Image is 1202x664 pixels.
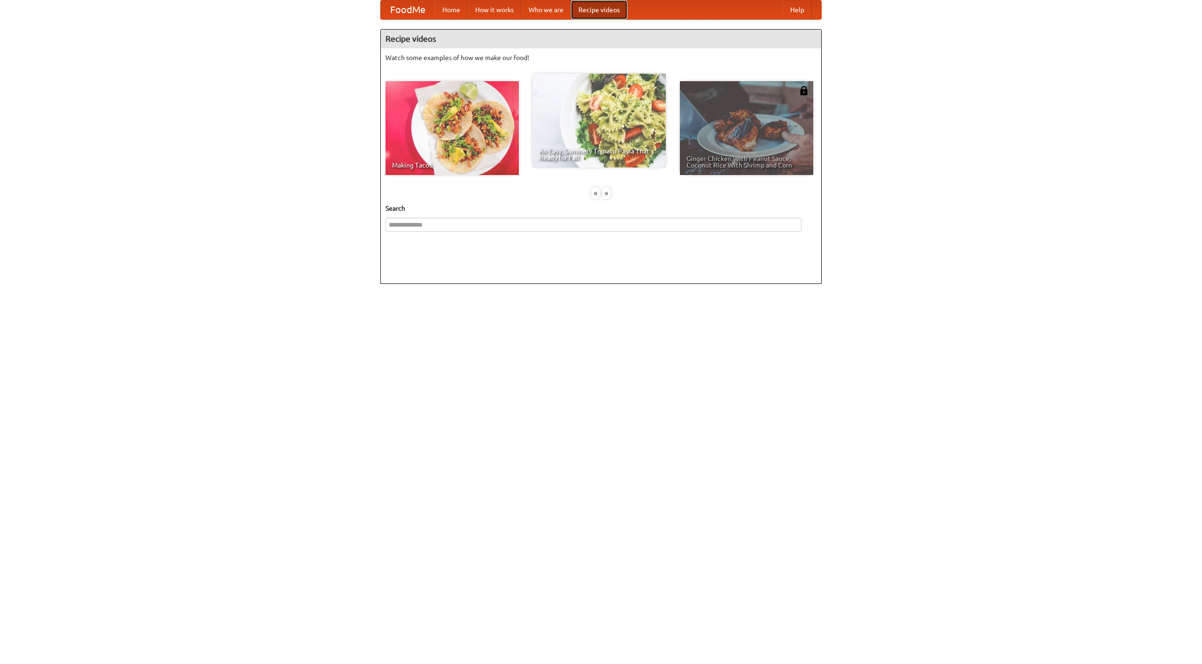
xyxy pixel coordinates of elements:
h4: Recipe videos [381,30,821,48]
img: 483408.png [799,86,809,95]
a: An Easy, Summery Tomato Pasta That's Ready for Fall [532,74,666,168]
a: Help [783,0,812,19]
a: Who we are [521,0,571,19]
div: « [591,187,600,199]
span: An Easy, Summery Tomato Pasta That's Ready for Fall [539,148,659,161]
a: FoodMe [381,0,435,19]
p: Watch some examples of how we make our food! [385,53,817,62]
span: Making Tacos [392,162,512,168]
a: How it works [468,0,521,19]
a: Making Tacos [385,81,519,175]
div: » [602,187,611,199]
h5: Search [385,204,817,213]
a: Recipe videos [571,0,627,19]
a: Home [435,0,468,19]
